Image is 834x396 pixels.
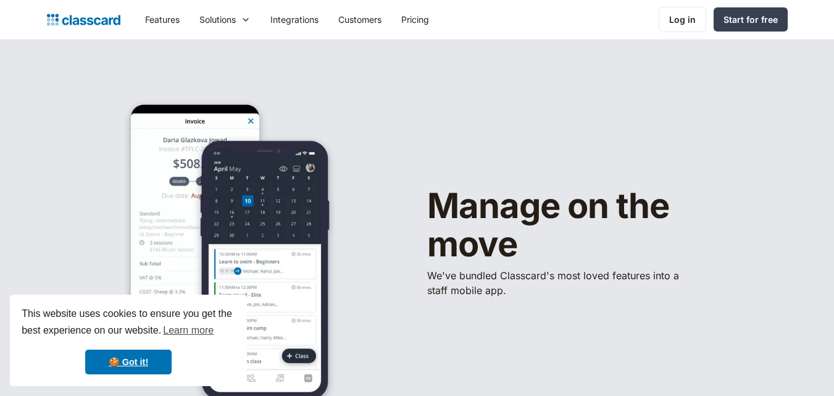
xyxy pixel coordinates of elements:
div: Solutions [199,13,236,26]
div: Start for free [723,13,778,26]
a: Integrations [261,6,328,33]
div: Solutions [190,6,261,33]
a: Customers [328,6,391,33]
p: We've bundled ​Classcard's most loved features into a staff mobile app. [427,268,686,298]
div: Log in [669,13,696,26]
a: Log in [659,7,706,32]
a: Features [135,6,190,33]
a: Start for free [714,7,788,32]
a: Logo [47,11,120,28]
a: Pricing [391,6,439,33]
div: cookieconsent [10,295,247,386]
h1: Manage on the move [427,187,748,263]
a: learn more about cookies [161,321,215,340]
span: This website uses cookies to ensure you get the best experience on our website. [22,306,235,340]
a: dismiss cookie message [85,350,172,374]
